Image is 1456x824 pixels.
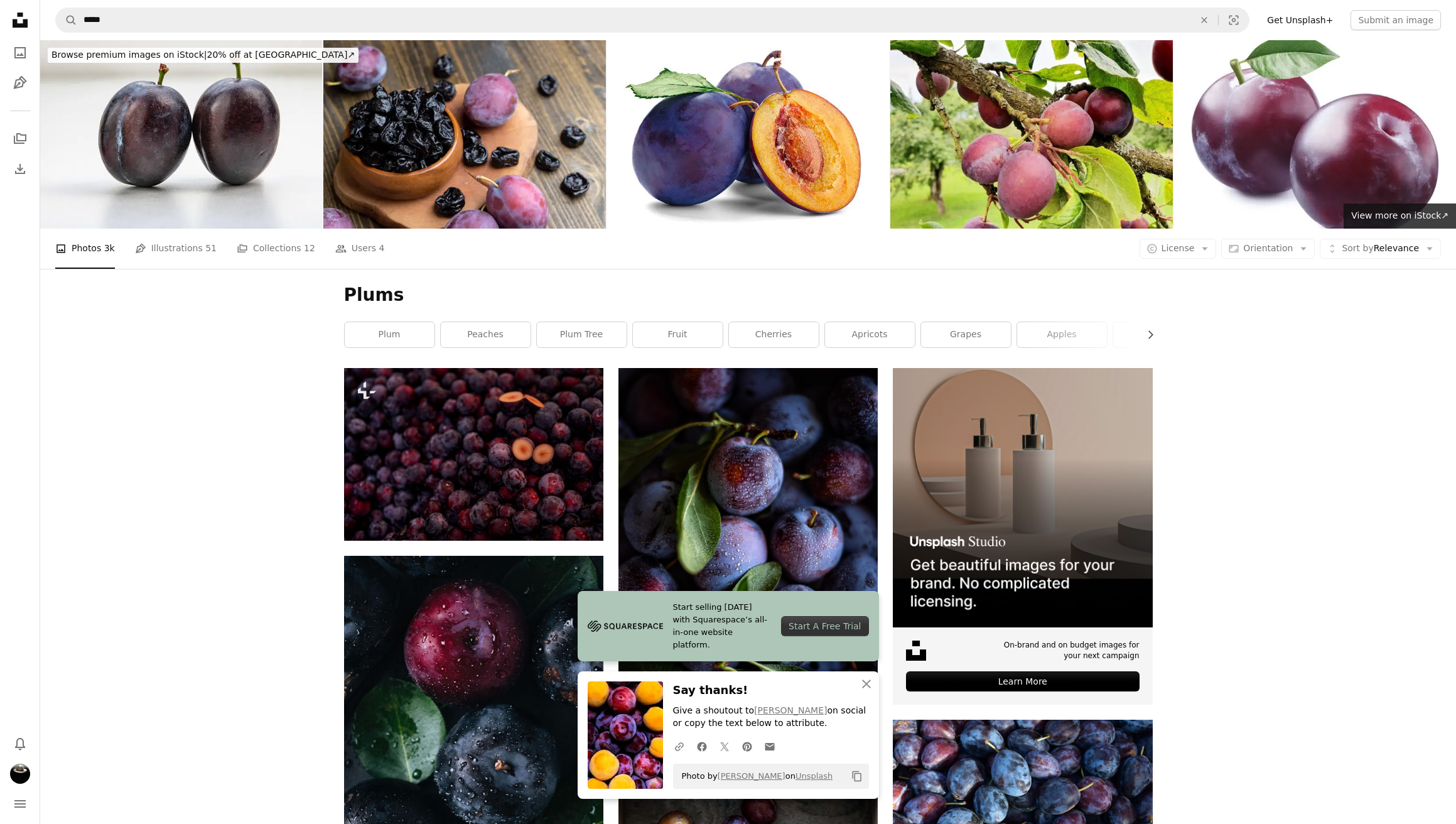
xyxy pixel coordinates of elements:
[335,229,385,269] a: Users 4
[1344,203,1456,229] a: View more on iStock↗
[8,126,33,151] a: Collections
[673,681,869,700] h3: Say thanks!
[135,229,217,269] a: Illustrations 51
[323,40,605,229] img: Black pile of prunes from a large number of ripe plums
[713,734,736,759] a: Share on Twitter
[921,322,1011,347] a: grapes
[1219,8,1249,32] button: Visual search
[345,322,434,347] a: plum
[1162,243,1195,253] span: License
[379,241,385,255] span: 4
[8,761,33,786] button: Profile
[10,764,30,784] img: Avatar of user Fritz Fjellaker
[237,229,315,269] a: Collections 12
[1221,239,1315,259] button: Orientation
[825,322,915,347] a: apricots
[1140,239,1217,259] button: License
[51,50,355,60] span: 20% off at [GEOGRAPHIC_DATA] ↗
[795,771,833,781] a: Unsplash
[633,322,723,347] a: fruit
[344,368,603,541] img: a close up of a bunch of grapes
[578,591,879,661] a: Start selling [DATE] with Squarespace’s all-in-one website platform.Start A Free Trial
[729,322,819,347] a: cherries
[996,640,1139,661] span: On-brand and on budget images for your next campaign
[1351,210,1448,220] span: View more on iStock ↗
[1017,322,1107,347] a: apples
[344,744,603,756] a: a bowl filled with blueberries and cherries covered in water
[8,156,33,182] a: Download History
[441,322,531,347] a: peaches
[8,731,33,756] button: Notifications
[893,368,1152,627] img: file-1715714113747-b8b0561c490eimage
[51,50,207,60] span: Browse premium images on iStock |
[588,617,663,636] img: file-1705255347840-230a6ab5bca9image
[673,601,772,651] span: Start selling [DATE] with Squarespace’s all-in-one website platform.
[893,368,1152,705] a: On-brand and on budget images for your next campaignLearn More
[906,641,926,661] img: file-1631678316303-ed18b8b5cb9cimage
[344,284,1153,306] h1: Plums
[8,791,33,816] button: Menu
[1320,239,1441,259] button: Sort byRelevance
[890,40,1172,229] img: Little plums
[607,40,889,229] img: Two whole and one sliced plum with flesh and pit showing
[754,705,827,715] a: [PERSON_NAME]
[906,671,1139,691] div: Learn More
[736,734,758,759] a: Share on Pinterest
[718,771,785,781] a: [PERSON_NAME]
[893,800,1152,811] a: blue berries
[1342,242,1419,255] span: Relevance
[1259,10,1340,30] a: Get Unsplash+
[205,241,217,255] span: 51
[1243,243,1293,253] span: Orientation
[758,734,781,759] a: Share over email
[1174,40,1456,229] img: Delicious ripe plums on white
[40,40,366,70] a: Browse premium images on iStock|20% off at [GEOGRAPHIC_DATA]↗
[304,241,315,255] span: 12
[1113,322,1203,347] a: pears
[537,322,627,347] a: plum tree
[1351,10,1441,30] button: Submit an image
[1139,322,1153,347] button: scroll list to the right
[1190,8,1218,32] button: Clear
[8,70,33,95] a: Illustrations
[55,8,1249,33] form: Find visuals sitewide
[691,734,713,759] a: Share on Facebook
[846,766,868,787] button: Copy to clipboard
[40,40,322,229] img: Plums isolated on a white background.
[344,448,603,460] a: a close up of a bunch of grapes
[673,705,869,730] p: Give a shoutout to on social or copy the text below to attribute.
[56,8,77,32] button: Search Unsplash
[618,368,878,758] img: pile of fruits
[618,556,878,568] a: pile of fruits
[1342,243,1373,253] span: Sort by
[676,766,833,786] span: Photo by on
[8,40,33,65] a: Photos
[781,616,868,636] div: Start A Free Trial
